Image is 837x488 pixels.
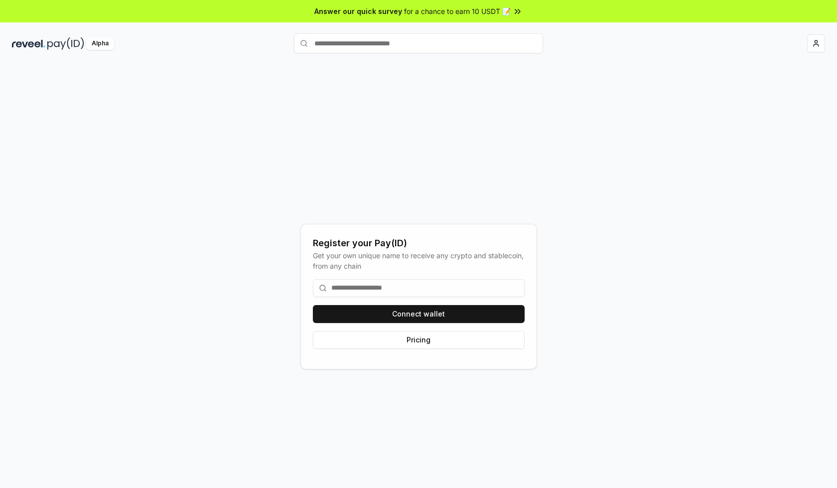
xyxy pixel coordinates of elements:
[313,250,525,271] div: Get your own unique name to receive any crypto and stablecoin, from any chain
[47,37,84,50] img: pay_id
[314,6,402,16] span: Answer our quick survey
[313,236,525,250] div: Register your Pay(ID)
[313,331,525,349] button: Pricing
[404,6,511,16] span: for a chance to earn 10 USDT 📝
[313,305,525,323] button: Connect wallet
[12,37,45,50] img: reveel_dark
[86,37,114,50] div: Alpha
